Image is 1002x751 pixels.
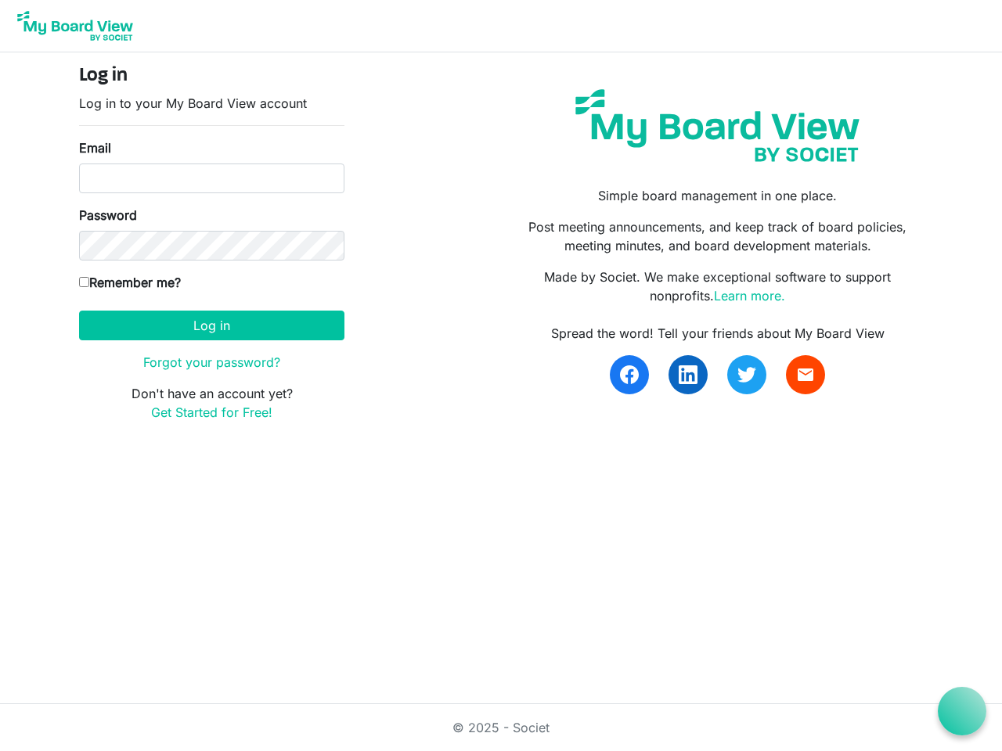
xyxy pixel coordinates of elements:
[452,720,550,735] a: © 2025 - Societ
[714,288,785,304] a: Learn more.
[513,324,923,343] div: Spread the word! Tell your friends about My Board View
[79,273,181,292] label: Remember me?
[79,206,137,225] label: Password
[796,365,815,384] span: email
[79,384,344,422] p: Don't have an account yet?
[620,365,639,384] img: facebook.svg
[13,6,138,45] img: My Board View Logo
[143,354,280,370] a: Forgot your password?
[513,186,923,205] p: Simple board management in one place.
[79,277,89,287] input: Remember me?
[79,138,111,157] label: Email
[786,355,825,394] a: email
[79,311,344,340] button: Log in
[679,365,697,384] img: linkedin.svg
[79,65,344,88] h4: Log in
[151,404,272,420] a: Get Started for Free!
[564,77,871,174] img: my-board-view-societ.svg
[737,365,756,384] img: twitter.svg
[513,268,923,305] p: Made by Societ. We make exceptional software to support nonprofits.
[513,217,923,255] p: Post meeting announcements, and keep track of board policies, meeting minutes, and board developm...
[79,94,344,113] p: Log in to your My Board View account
